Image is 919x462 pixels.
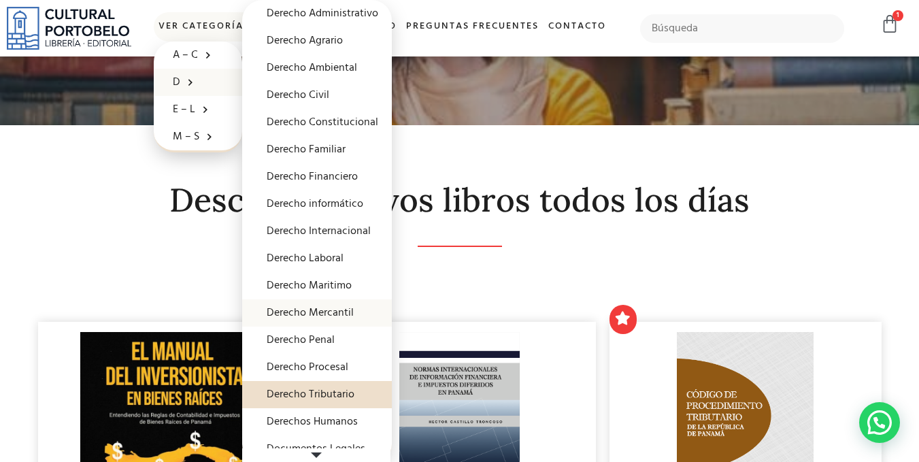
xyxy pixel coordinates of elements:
a: Derecho Civil [242,82,392,109]
a: Derechos Humanos [242,408,392,435]
a: Derecho Laboral [242,245,392,272]
span: 1 [892,10,903,21]
a: Derecho Agrario [242,27,392,54]
a: Preguntas frecuentes [401,12,544,42]
a: Derecho Procesal [242,354,392,381]
a: Derecho informático [242,191,392,218]
a: Derecho Maritimo [242,272,392,299]
a: M – S [154,123,242,150]
input: Búsqueda [640,14,845,43]
a: Derecho Familiar [242,136,392,163]
a: Ver Categorías [154,12,269,42]
a: Derecho Mercantil [242,299,392,327]
a: A – C [154,42,242,69]
a: Derecho Financiero [242,163,392,191]
a: 1 [880,14,899,34]
a: Derecho Constitucional [242,109,392,136]
a: Derecho Ambiental [242,54,392,82]
a: D [154,69,242,96]
a: Derecho Penal [242,327,392,354]
ul: Ver Categorías [154,42,242,152]
a: E – L [154,96,242,123]
a: Contacto [544,12,611,42]
h2: Descubre nuevos libros todos los días [38,182,882,218]
a: Derecho Internacional [242,218,392,245]
a: Derecho Tributario [242,381,392,408]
